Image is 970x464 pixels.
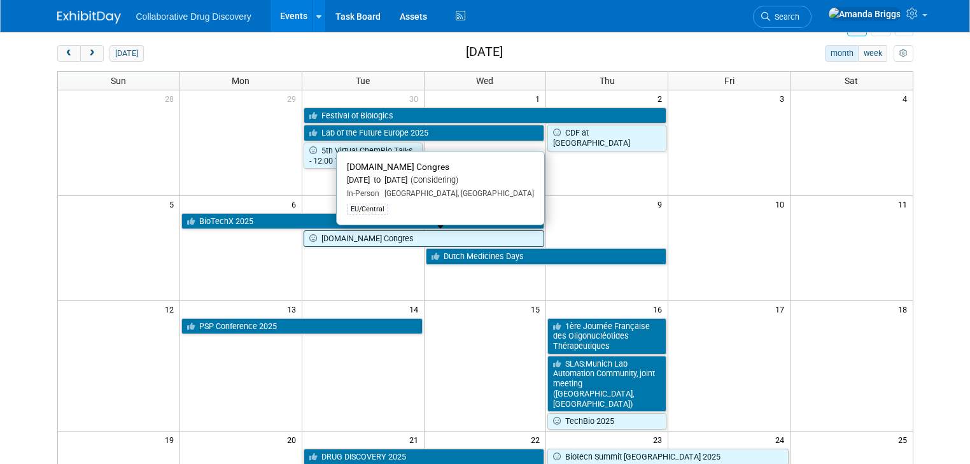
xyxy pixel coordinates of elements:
span: 24 [774,432,790,447]
img: ExhibitDay [57,11,121,24]
a: Festival of Biologics [304,108,667,124]
span: 23 [652,432,668,447]
span: 4 [901,90,913,106]
a: 5th Virtual ChemBio Talks - 12:00 TO 18:00 [304,143,423,169]
span: 22 [530,432,545,447]
button: [DATE] [109,45,143,62]
a: SLAS:Munich Lab Automation Community, joint meeting ([GEOGRAPHIC_DATA], [GEOGRAPHIC_DATA]) [547,356,666,412]
span: Search [770,12,799,22]
span: 1 [534,90,545,106]
span: Tue [356,76,370,86]
span: 13 [286,301,302,317]
h2: [DATE] [466,45,503,59]
span: 16 [652,301,668,317]
i: Personalize Calendar [899,50,908,58]
span: 3 [778,90,790,106]
span: Wed [476,76,493,86]
div: [DATE] to [DATE] [347,175,534,186]
a: TechBio 2025 [547,413,666,430]
span: 30 [408,90,424,106]
span: Fri [724,76,735,86]
button: next [80,45,104,62]
span: [GEOGRAPHIC_DATA], [GEOGRAPHIC_DATA] [379,189,534,198]
button: week [858,45,887,62]
img: Amanda Briggs [828,7,901,21]
span: Collaborative Drug Discovery [136,11,251,22]
span: 5 [168,196,179,212]
span: In-Person [347,189,379,198]
a: PSP Conference 2025 [181,318,423,335]
div: EU/Central [347,204,388,215]
a: Search [753,6,812,28]
button: prev [57,45,81,62]
span: Sat [845,76,858,86]
a: [DOMAIN_NAME] Congres [304,230,545,247]
span: 17 [774,301,790,317]
span: [DOMAIN_NAME] Congres [347,162,449,172]
span: 11 [897,196,913,212]
span: 15 [530,301,545,317]
span: 10 [774,196,790,212]
span: Mon [232,76,250,86]
span: 12 [164,301,179,317]
span: 20 [286,432,302,447]
a: Dutch Medicines Days [426,248,667,265]
span: 2 [656,90,668,106]
a: BioTechX 2025 [181,213,545,230]
span: Sun [111,76,126,86]
a: Lab of the Future Europe 2025 [304,125,545,141]
a: CDF at [GEOGRAPHIC_DATA] [547,125,666,151]
span: 28 [164,90,179,106]
button: myCustomButton [894,45,913,62]
span: 14 [408,301,424,317]
span: Thu [600,76,615,86]
span: 9 [656,196,668,212]
span: 25 [897,432,913,447]
span: 29 [286,90,302,106]
button: month [825,45,859,62]
a: 1ère Journée Française des Oligonucléotides Thérapeutiques [547,318,666,355]
span: 18 [897,301,913,317]
span: 6 [290,196,302,212]
span: 19 [164,432,179,447]
span: (Considering) [407,175,458,185]
span: 21 [408,432,424,447]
